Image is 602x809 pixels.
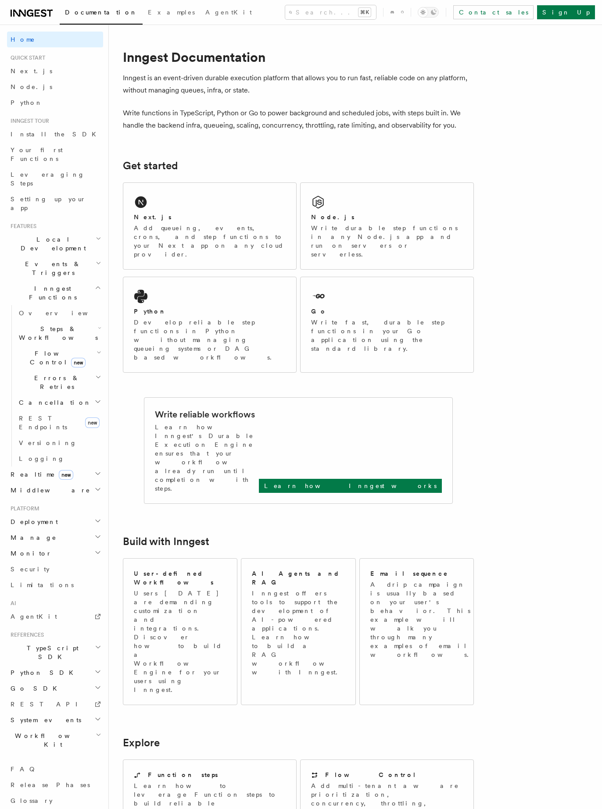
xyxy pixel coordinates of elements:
p: Develop reliable step functions in Python without managing queueing systems or DAG based workflows. [134,318,286,362]
a: Next.jsAdd queueing, events, crons, and step functions to your Next app on any cloud provider. [123,182,297,270]
h2: Go [311,307,327,316]
span: Deployment [7,517,58,526]
button: Manage [7,530,103,545]
a: Limitations [7,577,103,593]
span: Inngest tour [7,118,49,125]
h2: User-defined Workflows [134,569,226,587]
button: Errors & Retries [15,370,103,395]
span: Overview [19,310,109,317]
span: Events & Triggers [7,260,96,277]
a: Documentation [60,3,143,25]
span: Cancellation [15,398,91,407]
a: AI Agents and RAGInngest offers tools to support the development of AI-powered applications. Lear... [241,558,355,705]
button: Go SDK [7,681,103,696]
p: Learn how Inngest's Durable Execution Engine ensures that your workflow already run until complet... [155,423,259,493]
span: Release Phases [11,781,90,788]
span: Go SDK [7,684,62,693]
h2: Node.js [311,213,355,221]
button: System events [7,712,103,728]
a: PythonDevelop reliable step functions in Python without managing queueing systems or DAG based wo... [123,277,297,373]
p: Inngest offers tools to support the development of AI-powered applications. Learn how to build a ... [252,589,346,677]
h2: Flow Control [325,770,416,779]
span: Next.js [11,68,52,75]
button: Realtimenew [7,467,103,482]
span: Python SDK [7,668,79,677]
a: Next.js [7,63,103,79]
a: Email sequenceA drip campaign is usually based on your user's behavior. This example will walk yo... [359,558,474,705]
p: Add queueing, events, crons, and step functions to your Next app on any cloud provider. [134,224,286,259]
span: Middleware [7,486,90,495]
a: Your first Functions [7,142,103,167]
span: Quick start [7,54,45,61]
a: Logging [15,451,103,467]
h1: Inngest Documentation [123,49,474,65]
span: Logging [19,455,64,462]
span: REST Endpoints [19,415,67,431]
span: TypeScript SDK [7,644,95,661]
a: AgentKit [200,3,257,24]
span: Monitor [7,549,52,558]
a: GoWrite fast, durable step functions in your Go application using the standard library. [300,277,474,373]
span: Documentation [65,9,137,16]
button: Inngest Functions [7,281,103,305]
span: References [7,631,44,638]
span: Examples [148,9,195,16]
p: A drip campaign is usually based on your user's behavior. This example will walk you through many... [370,580,474,659]
a: Sign Up [537,5,595,19]
h2: Write reliable workflows [155,408,255,421]
span: Security [11,566,50,573]
p: Write durable step functions in any Node.js app and run on servers or serverless. [311,224,463,259]
p: Learn how Inngest works [264,481,437,490]
a: Explore [123,737,160,749]
button: Cancellation [15,395,103,410]
span: new [71,358,86,367]
button: Toggle dark mode [418,7,439,18]
span: System events [7,716,81,724]
h2: Next.js [134,213,172,221]
a: Install the SDK [7,126,103,142]
h2: Email sequence [370,569,448,578]
span: Features [7,223,36,230]
a: Security [7,561,103,577]
span: Manage [7,533,57,542]
a: Python [7,95,103,110]
span: FAQ [11,766,39,773]
span: new [59,470,73,480]
p: Users [DATE] are demanding customization and integrations. Discover how to build a Workflow Engin... [134,589,226,694]
a: Home [7,32,103,47]
div: Inngest Functions [7,305,103,467]
span: Platform [7,505,39,512]
button: Local Development [7,232,103,256]
span: Local Development [7,235,96,253]
a: Contact sales [453,5,534,19]
a: Versioning [15,435,103,451]
span: Versioning [19,439,77,446]
span: Steps & Workflows [15,324,98,342]
a: Release Phases [7,777,103,793]
a: Node.jsWrite durable step functions in any Node.js app and run on servers or serverless. [300,182,474,270]
span: Node.js [11,83,52,90]
a: User-defined WorkflowsUsers [DATE] are demanding customization and integrations. Discover how to ... [123,558,237,705]
button: Search...⌘K [285,5,376,19]
button: Python SDK [7,665,103,681]
button: Flow Controlnew [15,346,103,370]
button: Workflow Kit [7,728,103,752]
span: Workflow Kit [7,731,96,749]
a: Glossary [7,793,103,809]
a: Get started [123,160,178,172]
span: AI [7,600,16,607]
span: Realtime [7,470,73,479]
button: Middleware [7,482,103,498]
span: AgentKit [11,613,57,620]
p: Write functions in TypeScript, Python or Go to power background and scheduled jobs, with steps bu... [123,107,474,132]
span: Setting up your app [11,196,86,211]
span: Flow Control [15,349,97,367]
a: Node.js [7,79,103,95]
span: Install the SDK [11,131,101,138]
span: Python [11,99,43,106]
button: Monitor [7,545,103,561]
button: Deployment [7,514,103,530]
a: Overview [15,305,103,321]
button: Steps & Workflows [15,321,103,346]
a: REST Endpointsnew [15,410,103,435]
